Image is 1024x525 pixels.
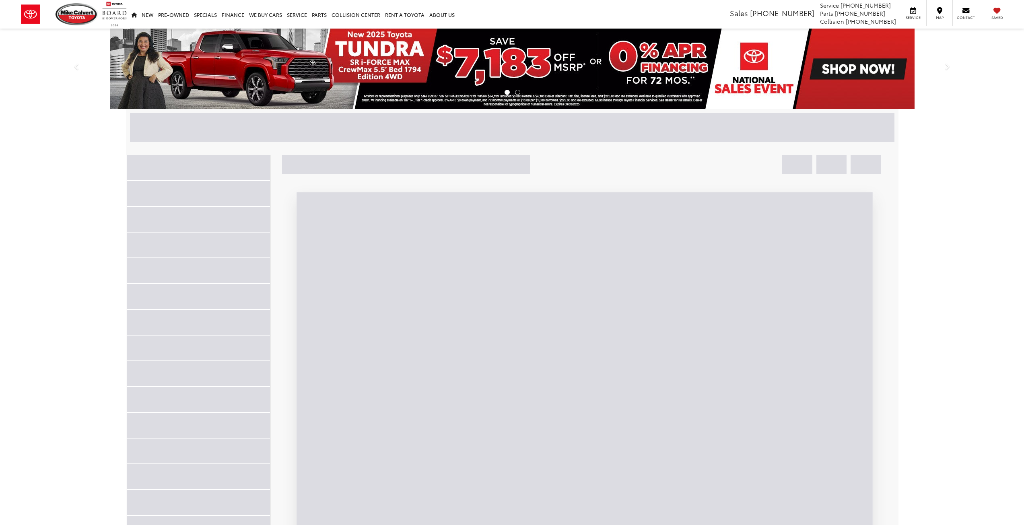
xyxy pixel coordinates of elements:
[841,1,891,9] span: [PHONE_NUMBER]
[988,15,1006,20] span: Saved
[820,1,839,9] span: Service
[56,3,98,25] img: Mike Calvert Toyota
[904,15,922,20] span: Service
[835,9,885,17] span: [PHONE_NUMBER]
[820,9,833,17] span: Parts
[820,17,844,25] span: Collision
[730,8,748,18] span: Sales
[110,29,915,109] img: New 2025 Toyota Tundra
[846,17,896,25] span: [PHONE_NUMBER]
[750,8,814,18] span: [PHONE_NUMBER]
[931,15,948,20] span: Map
[957,15,975,20] span: Contact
